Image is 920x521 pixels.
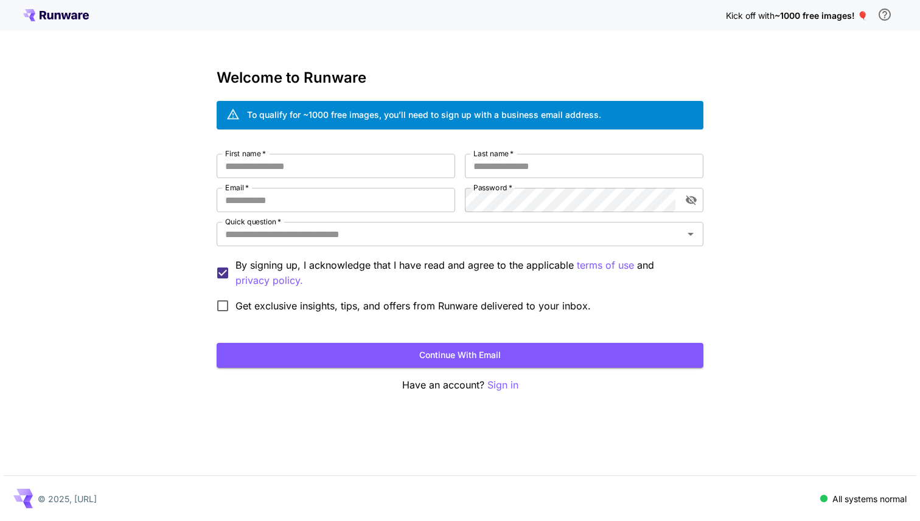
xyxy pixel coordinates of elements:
label: First name [225,148,266,159]
p: privacy policy. [235,273,303,288]
span: Kick off with [726,10,775,21]
label: Password [473,182,512,193]
p: © 2025, [URL] [38,492,97,505]
p: All systems normal [832,492,907,505]
p: Have an account? [217,378,703,393]
span: Get exclusive insights, tips, and offers from Runware delivered to your inbox. [235,298,591,313]
p: terms of use [577,258,634,273]
button: By signing up, I acknowledge that I have read and agree to the applicable terms of use and [235,273,303,288]
button: Open [682,226,699,243]
div: To qualify for ~1000 free images, you’ll need to sign up with a business email address. [247,108,601,121]
button: toggle password visibility [680,189,702,211]
h3: Welcome to Runware [217,69,703,86]
button: Sign in [487,378,518,393]
button: In order to qualify for free credit, you need to sign up with a business email address and click ... [873,2,897,27]
label: Email [225,182,249,193]
button: Continue with email [217,343,703,368]
p: By signing up, I acknowledge that I have read and agree to the applicable and [235,258,694,288]
span: ~1000 free images! 🎈 [775,10,868,21]
label: Quick question [225,216,281,227]
button: By signing up, I acknowledge that I have read and agree to the applicable and privacy policy. [577,258,634,273]
label: Last name [473,148,514,159]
